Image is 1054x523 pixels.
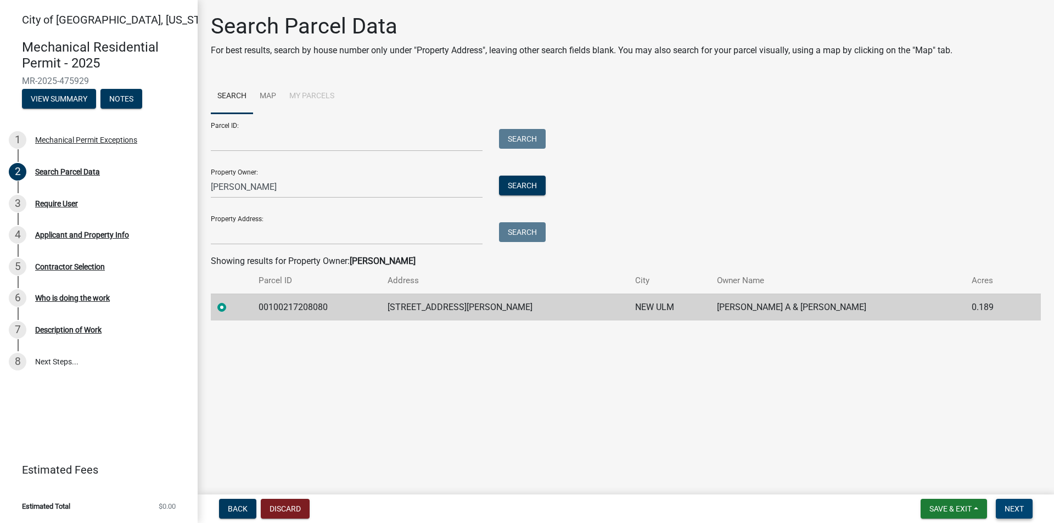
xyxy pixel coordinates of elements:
span: Estimated Total [22,503,70,510]
h4: Mechanical Residential Permit - 2025 [22,40,189,71]
div: Description of Work [35,326,102,334]
td: [PERSON_NAME] A & [PERSON_NAME] [710,294,965,320]
button: Back [219,499,256,519]
td: NEW ULM [629,294,710,320]
p: For best results, search by house number only under "Property Address", leaving other search fiel... [211,44,952,57]
td: 00100217208080 [252,294,381,320]
div: 2 [9,163,26,181]
div: Applicant and Property Info [35,231,129,239]
div: Who is doing the work [35,294,110,302]
div: Showing results for Property Owner: [211,255,1041,268]
wm-modal-confirm: Notes [100,95,142,104]
th: City [629,268,710,294]
div: 1 [9,131,26,149]
button: Discard [261,499,310,519]
div: Contractor Selection [35,263,105,271]
span: Back [228,504,248,513]
button: Search [499,176,546,195]
button: Search [499,129,546,149]
button: Search [499,222,546,242]
th: Owner Name [710,268,965,294]
a: Estimated Fees [9,459,180,481]
th: Acres [965,268,1020,294]
span: City of [GEOGRAPHIC_DATA], [US_STATE] [22,13,222,26]
strong: [PERSON_NAME] [350,256,416,266]
div: Require User [35,200,78,207]
span: $0.00 [159,503,176,510]
span: MR-2025-475929 [22,76,176,86]
div: Mechanical Permit Exceptions [35,136,137,144]
div: 4 [9,226,26,244]
td: [STREET_ADDRESS][PERSON_NAME] [381,294,629,320]
div: 5 [9,258,26,275]
th: Parcel ID [252,268,381,294]
wm-modal-confirm: Summary [22,95,96,104]
div: 6 [9,289,26,307]
a: Map [253,79,283,114]
button: View Summary [22,89,96,109]
div: 7 [9,321,26,339]
th: Address [381,268,629,294]
td: 0.189 [965,294,1020,320]
span: Save & Exit [929,504,972,513]
div: 3 [9,195,26,212]
a: Search [211,79,253,114]
h1: Search Parcel Data [211,13,952,40]
div: Search Parcel Data [35,168,100,176]
span: Next [1005,504,1024,513]
button: Next [996,499,1033,519]
div: 8 [9,353,26,370]
button: Notes [100,89,142,109]
button: Save & Exit [921,499,987,519]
